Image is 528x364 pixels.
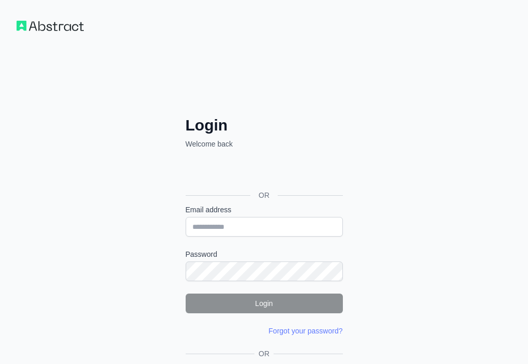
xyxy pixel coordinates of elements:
span: OR [250,190,278,200]
label: Email address [186,205,343,215]
h2: Login [186,116,343,135]
img: Workflow [17,21,84,31]
p: Welcome back [186,139,343,149]
button: Login [186,294,343,313]
label: Password [186,249,343,259]
iframe: Przycisk Zaloguj się przez Google [180,161,346,183]
span: OR [254,348,274,359]
a: Forgot your password? [268,327,342,335]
